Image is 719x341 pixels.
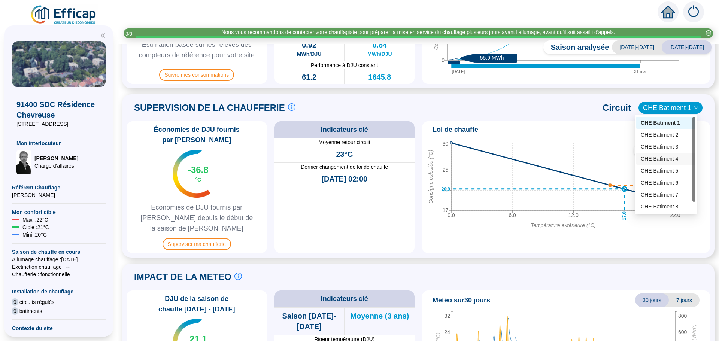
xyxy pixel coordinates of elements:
[691,148,697,205] tspan: Consigne appliquée (°C)
[636,153,695,165] div: CHE Batiment 4
[636,165,695,177] div: CHE Batiment 5
[130,293,264,314] span: DJU de la saison de chauffe [DATE] - [DATE]
[442,186,450,192] text: 20.9
[641,131,691,139] div: CHE Batiment 2
[22,223,49,231] span: Cible : 21 °C
[678,313,687,319] tspan: 800
[221,28,615,36] div: Nous vous recommandons de contacter votre chauffagiste pour préparer la mise en service du chauff...
[661,5,675,19] span: home
[706,30,711,36] span: close-circle
[641,179,691,187] div: CHE Batiment 6
[12,263,106,271] span: Exctinction chauffage : --
[452,69,465,74] tspan: [DATE]
[12,256,106,263] span: Allumage chauffage : [DATE]
[12,298,18,306] span: 9
[641,143,691,151] div: CHE Batiment 3
[448,212,455,218] tspan: 0.0
[444,329,450,335] tspan: 24
[134,102,285,114] span: SUPERVISION DE LA CHAUFFERIE
[694,106,698,110] span: down
[368,72,391,82] span: 1645.8
[321,293,368,304] span: Indicateurs clé
[297,50,321,58] span: MWh/DJU
[12,191,106,199] span: [PERSON_NAME]
[22,231,47,238] span: Mini : 20 °C
[509,212,516,218] tspan: 6.0
[16,99,101,120] span: 91400 SDC Résidence Chevreuse
[683,1,704,22] img: alerts
[12,184,106,191] span: Référent Chauffage
[12,307,18,315] span: 9
[34,155,78,162] span: [PERSON_NAME]
[134,271,231,283] span: IMPACT DE LA METEO
[125,31,132,37] i: 3 / 3
[641,155,691,163] div: CHE Batiment 4
[612,40,662,54] span: [DATE]-[DATE]
[636,189,695,201] div: CHE Batiment 7
[12,288,106,295] span: Installation de chauffage
[641,167,691,175] div: CHE Batiment 5
[372,40,387,50] span: 0.84
[634,69,646,74] tspan: 31 mai
[12,325,106,332] span: Contexte du site
[643,102,698,113] span: CHE Batiment 1
[442,57,445,63] tspan: 0
[234,273,242,280] span: info-circle
[622,211,627,220] text: 17.0
[100,33,106,38] span: double-left
[641,119,691,127] div: CHE Batiment 1
[130,39,264,60] span: Estimation basée sur les relevés des compteurs de référence pour votre site
[19,298,54,306] span: circuits régulés
[480,55,504,61] text: 55.9 MWh
[442,187,448,193] tspan: 21
[16,140,101,147] span: Mon interlocuteur
[173,150,210,198] img: indicateur températures
[12,208,106,216] span: Mon confort cible
[163,238,231,250] span: Superviser ma chaufferie
[302,40,316,50] span: 0.92
[302,72,316,82] span: 61.2
[603,102,631,114] span: Circuit
[19,307,42,315] span: batiments
[303,82,315,90] span: MWh
[670,212,680,218] tspan: 22.0
[351,311,409,321] span: Moyenne (3 ans)
[195,176,201,183] span: °C
[321,124,368,135] span: Indicateurs clé
[16,120,101,128] span: [STREET_ADDRESS]
[12,248,106,256] span: Saison de chauffe en cours
[274,138,415,146] span: Moyenne retour circuit
[12,271,106,278] span: Chaufferie : fonctionnelle
[274,311,344,332] span: Saison [DATE]-[DATE]
[636,177,695,189] div: CHE Batiment 6
[531,222,596,228] tspan: Température extérieure (°C)
[662,40,712,54] span: [DATE]-[DATE]
[678,329,687,335] tspan: 600
[636,201,695,213] div: CHE Batiment 8
[22,216,48,223] span: Maxi : 22 °C
[641,191,691,199] div: CHE Batiment 7
[159,69,234,81] span: Suivre mes consommations
[641,203,691,211] div: CHE Batiment 8
[669,293,700,307] span: 7 jours
[367,50,392,58] span: MWh/DJU
[636,117,695,129] div: CHE Batiment 1
[543,42,609,52] span: Saison analysée
[442,207,448,213] tspan: 17
[568,212,579,218] tspan: 12.0
[336,149,353,159] span: 23°C
[321,174,367,184] span: [DATE] 02:00
[274,61,415,69] span: Performance à DJU constant
[188,164,209,176] span: -36.8
[442,167,448,173] tspan: 25
[635,293,669,307] span: 30 jours
[444,313,450,319] tspan: 32
[30,4,98,25] img: efficap energie logo
[274,163,415,171] span: Dernier changement de loi de chauffe
[130,124,264,145] span: Économies de DJU fournis par [PERSON_NAME]
[34,162,78,170] span: Chargé d'affaires
[433,295,490,305] span: Météo sur 30 jours
[16,150,31,174] img: Chargé d'affaires
[636,129,695,141] div: CHE Batiment 2
[433,124,478,135] span: Loi de chauffe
